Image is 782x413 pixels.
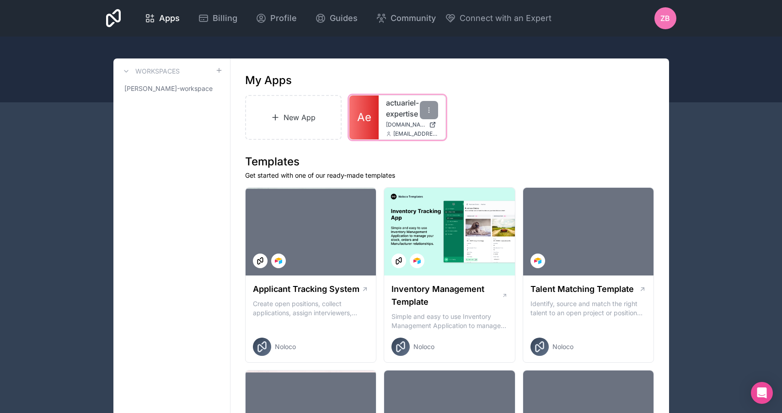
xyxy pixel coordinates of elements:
[159,12,180,25] span: Apps
[445,12,552,25] button: Connect with an Expert
[460,12,552,25] span: Connect with an Expert
[393,130,438,138] span: [EMAIL_ADDRESS][DOMAIN_NAME]
[391,283,501,308] h1: Inventory Management Template
[413,342,434,351] span: Noloco
[253,283,359,296] h1: Applicant Tracking System
[530,283,634,296] h1: Talent Matching Template
[270,12,297,25] span: Profile
[386,121,438,128] a: [DOMAIN_NAME]
[137,8,187,28] a: Apps
[213,12,237,25] span: Billing
[391,312,508,330] p: Simple and easy to use Inventory Management Application to manage your stock, orders and Manufact...
[349,95,379,139] a: Ae
[248,8,304,28] a: Profile
[245,73,292,88] h1: My Apps
[245,171,654,180] p: Get started with one of our ready-made templates
[245,95,342,140] a: New App
[369,8,443,28] a: Community
[275,257,282,265] img: Airtable Logo
[121,66,180,77] a: Workspaces
[534,257,541,265] img: Airtable Logo
[124,84,213,93] span: [PERSON_NAME]-workspace
[275,342,296,351] span: Noloco
[135,67,180,76] h3: Workspaces
[386,97,438,119] a: actuariel-expertise
[391,12,436,25] span: Community
[413,257,421,265] img: Airtable Logo
[330,12,358,25] span: Guides
[552,342,573,351] span: Noloco
[308,8,365,28] a: Guides
[121,80,223,97] a: [PERSON_NAME]-workspace
[386,121,425,128] span: [DOMAIN_NAME]
[191,8,245,28] a: Billing
[245,154,654,169] h1: Templates
[253,299,369,318] p: Create open positions, collect applications, assign interviewers, centralise candidate feedback a...
[660,13,670,24] span: ZB
[751,382,773,404] div: Open Intercom Messenger
[530,299,647,318] p: Identify, source and match the right talent to an open project or position with our Talent Matchi...
[357,110,371,125] span: Ae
